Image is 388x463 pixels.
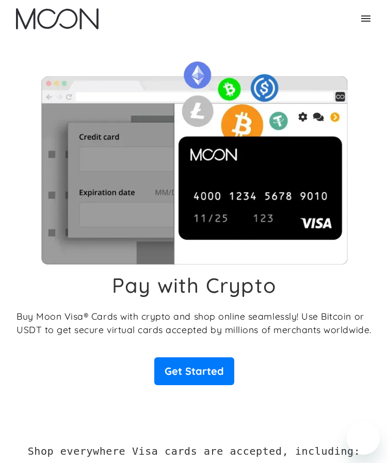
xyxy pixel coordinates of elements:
img: Moon Cards let you spend your crypto anywhere Visa is accepted. [17,54,371,265]
iframe: Button to launch messaging window [347,422,380,455]
h2: Shop everywhere Visa cards are accepted, including: [28,445,361,457]
img: Moon Logo [16,8,99,29]
p: Buy Moon Visa® Cards with crypto and shop online seamlessly! Use Bitcoin or USDT to get secure vi... [17,309,371,337]
a: home [16,8,99,29]
a: Get Started [154,357,234,385]
h1: Pay with Crypto [112,273,276,297]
